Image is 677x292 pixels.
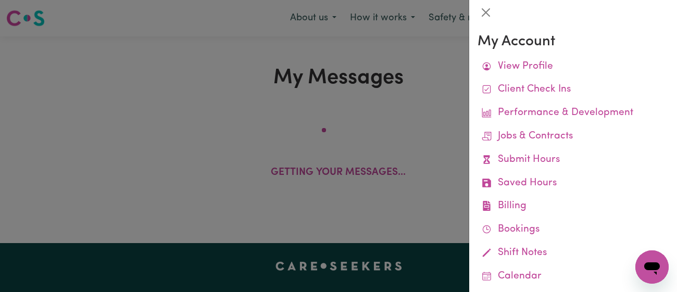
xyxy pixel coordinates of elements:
[478,78,669,101] a: Client Check Ins
[478,265,669,288] a: Calendar
[635,250,669,284] iframe: Button to launch messaging window
[478,4,494,21] button: Close
[478,101,669,125] a: Performance & Development
[478,242,669,265] a: Shift Notes
[478,55,669,79] a: View Profile
[478,148,669,172] a: Submit Hours
[478,218,669,242] a: Bookings
[478,33,669,51] h3: My Account
[478,172,669,195] a: Saved Hours
[478,195,669,218] a: Billing
[478,125,669,148] a: Jobs & Contracts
